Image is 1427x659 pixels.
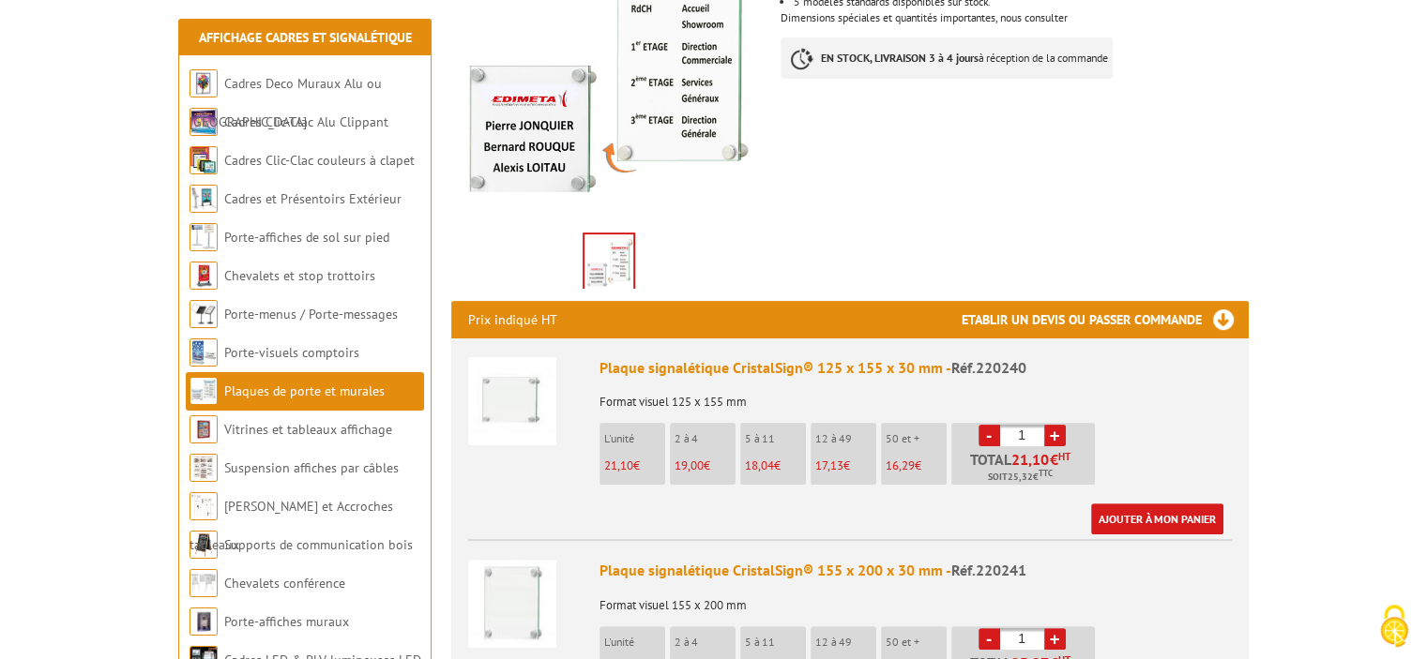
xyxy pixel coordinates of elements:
[1008,470,1033,485] span: 25,32
[190,338,218,367] img: Porte-visuels comptoirs
[468,357,556,445] img: Plaque signalétique CristalSign® 125 x 155 x 30 mm
[190,69,218,97] img: Cadres Deco Muraux Alu ou Bois
[224,382,385,399] a: Plaques de porte et murales
[745,432,806,445] p: 5 à 11
[600,586,1232,612] p: Format visuel 155 x 200 mm
[584,234,633,292] img: plaques_de_porte_220240_1.jpg
[190,75,382,130] a: Cadres Deco Muraux Alu ou [GEOGRAPHIC_DATA]
[1044,628,1066,650] a: +
[951,561,1026,579] span: Réf.220241
[815,432,876,445] p: 12 à 49
[190,185,218,213] img: Cadres et Présentoirs Extérieur
[224,536,413,553] a: Supports de communication bois
[1011,452,1050,467] span: 21,10
[979,628,1000,650] a: -
[224,267,375,284] a: Chevalets et stop trottoirs
[675,459,736,472] p: €
[979,425,1000,446] a: -
[1361,595,1427,659] button: Cookies (fenêtre modale)
[190,262,218,290] img: Chevalets et stop trottoirs
[604,432,665,445] p: L'unité
[224,190,402,207] a: Cadres et Présentoirs Extérieur
[886,459,947,472] p: €
[224,306,398,322] a: Porte-menus / Porte-messages
[821,51,979,65] strong: EN STOCK, LIVRAISON 3 à 4 jours
[190,300,218,328] img: Porte-menus / Porte-messages
[815,636,876,649] p: 12 à 49
[956,452,1095,485] p: Total
[190,223,218,251] img: Porte-affiches de sol sur pied
[190,569,218,597] img: Chevalets conférence
[199,29,412,46] a: Affichage Cadres et Signalétique
[815,457,843,473] span: 17,13
[224,421,392,438] a: Vitrines et tableaux affichage
[224,229,389,246] a: Porte-affiches de sol sur pied
[675,432,736,445] p: 2 à 4
[600,560,1232,581] div: Plaque signalétique CristalSign® 155 x 200 x 30 mm -
[745,457,774,473] span: 18,04
[600,382,1232,409] p: Format visuel 125 x 155 mm
[224,152,415,169] a: Cadres Clic-Clac couleurs à clapet
[224,575,345,592] a: Chevalets conférence
[604,457,633,473] span: 21,10
[190,415,218,443] img: Vitrines et tableaux affichage
[224,459,399,476] a: Suspension affiches par câbles
[224,613,349,630] a: Porte-affiches muraux
[886,636,947,649] p: 50 et +
[468,301,557,338] p: Prix indiqué HT
[815,459,876,472] p: €
[1050,452,1058,467] span: €
[190,454,218,482] img: Suspension affiches par câbles
[468,560,556,648] img: Plaque signalétique CristalSign® 155 x 200 x 30 mm
[886,457,915,473] span: 16,29
[190,377,218,405] img: Plaques de porte et murales
[190,146,218,174] img: Cadres Clic-Clac couleurs à clapet
[745,459,806,472] p: €
[951,358,1026,377] span: Réf.220240
[1371,603,1418,650] img: Cookies (fenêtre modale)
[1058,450,1070,463] sup: HT
[604,636,665,649] p: L'unité
[604,459,665,472] p: €
[886,432,947,445] p: 50 et +
[1091,503,1223,534] a: Ajouter à mon panier
[675,636,736,649] p: 2 à 4
[190,607,218,636] img: Porte-affiches muraux
[988,470,1053,485] span: Soit €
[675,457,704,473] span: 19,00
[781,37,1113,79] p: à réception de la commande
[745,636,806,649] p: 5 à 11
[190,498,393,553] a: [PERSON_NAME] et Accroches tableaux
[600,357,1232,379] div: Plaque signalétique CristalSign® 125 x 155 x 30 mm -
[224,113,388,130] a: Cadres Clic-Clac Alu Clippant
[190,492,218,520] img: Cimaises et Accroches tableaux
[224,344,359,361] a: Porte-visuels comptoirs
[1044,425,1066,446] a: +
[962,301,1249,338] h3: Etablir un devis ou passer commande
[1039,468,1053,478] sup: TTC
